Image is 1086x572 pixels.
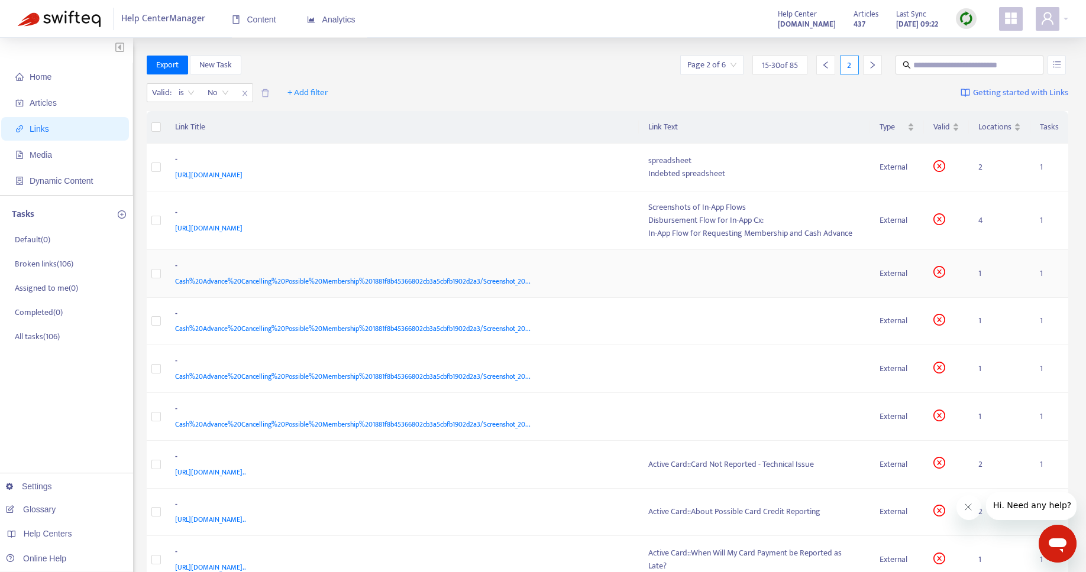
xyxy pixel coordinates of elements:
[232,15,240,24] span: book
[156,58,179,71] span: Export
[969,111,1030,144] th: Locations
[880,362,914,375] div: External
[175,498,625,513] div: -
[933,552,945,564] span: close-circle
[175,206,625,222] div: -
[175,153,625,168] div: -
[973,86,1068,100] span: Getting started with Links
[175,513,246,525] span: [URL][DOMAIN_NAME]..
[648,214,861,227] div: Disbursement Flow for In-App Cx:
[1048,56,1066,74] button: unordered-list
[15,282,78,294] p: Assigned to me ( 0 )
[1030,111,1068,144] th: Tasks
[933,266,945,278] span: close-circle
[1053,60,1061,69] span: unordered-list
[969,345,1030,393] td: 1
[933,121,950,134] span: Valid
[30,98,57,108] span: Articles
[880,553,914,566] div: External
[1030,345,1068,393] td: 1
[1030,191,1068,250] td: 1
[969,298,1030,346] td: 1
[648,154,861,167] div: spreadsheet
[978,121,1011,134] span: Locations
[15,258,73,270] p: Broken links ( 106 )
[969,441,1030,489] td: 2
[880,121,905,134] span: Type
[175,402,625,418] div: -
[933,160,945,172] span: close-circle
[30,124,49,134] span: Links
[778,18,836,31] strong: [DOMAIN_NAME]
[822,61,830,69] span: left
[261,89,270,97] span: delete
[121,8,205,30] span: Help Center Manager
[880,410,914,423] div: External
[840,56,859,74] div: 2
[969,393,1030,441] td: 1
[30,176,93,186] span: Dynamic Content
[15,73,24,81] span: home
[15,99,24,107] span: account-book
[933,505,945,516] span: close-circle
[986,492,1077,520] iframe: Message from company
[6,554,66,563] a: Online Help
[175,355,625,370] div: -
[175,307,625,323] div: -
[762,59,798,71] span: 15 - 30 of 85
[237,86,253,100] span: close
[880,214,914,227] div: External
[933,314,945,326] span: close-circle
[1040,11,1055,25] span: user
[118,210,126,219] span: plus-circle
[1004,11,1018,25] span: appstore
[175,323,531,334] span: Cash%20Advance%20Cancelling%20Possible%20Membership%201881f8b45366802cb3a5cbfb1902d2a3/Screenshot...
[933,213,945,225] span: close-circle
[903,61,911,69] span: search
[175,169,243,181] span: [URL][DOMAIN_NAME]
[175,466,246,478] span: [URL][DOMAIN_NAME]..
[175,275,531,287] span: Cash%20Advance%20Cancelling%20Possible%20Membership%201881f8b45366802cb3a5cbfb1902d2a3/Screenshot...
[190,56,241,74] button: New Task
[147,56,188,74] button: Export
[896,18,938,31] strong: [DATE] 09:22
[30,72,51,82] span: Home
[15,177,24,185] span: container
[6,505,56,514] a: Glossary
[307,15,315,24] span: area-chart
[30,150,52,160] span: Media
[870,111,924,144] th: Type
[1030,489,1068,537] td: 1
[179,84,195,102] span: is
[880,314,914,327] div: External
[279,83,337,102] button: + Add filter
[1030,441,1068,489] td: 1
[648,227,861,240] div: In-App Flow for Requesting Membership and Cash Advance
[933,362,945,373] span: close-circle
[147,84,173,102] span: Valid :
[287,86,328,100] span: + Add filter
[969,191,1030,250] td: 4
[1039,525,1077,563] iframe: Button to launch messaging window
[15,330,60,343] p: All tasks ( 106 )
[896,8,926,21] span: Last Sync
[6,482,52,491] a: Settings
[854,18,865,31] strong: 437
[175,418,531,430] span: Cash%20Advance%20Cancelling%20Possible%20Membership%201881f8b45366802cb3a5cbfb1902d2a3/Screenshot...
[175,222,243,234] span: [URL][DOMAIN_NAME]
[232,15,276,24] span: Content
[959,11,974,26] img: sync.dc5367851b00ba804db3.png
[18,11,101,27] img: Swifteq
[933,409,945,421] span: close-circle
[15,233,50,246] p: Default ( 0 )
[175,259,625,275] div: -
[880,267,914,280] div: External
[648,201,861,214] div: Screenshots of In-App Flows
[175,545,625,561] div: -
[307,15,355,24] span: Analytics
[880,505,914,518] div: External
[1030,144,1068,191] td: 1
[166,111,639,144] th: Link Title
[639,111,871,144] th: Link Text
